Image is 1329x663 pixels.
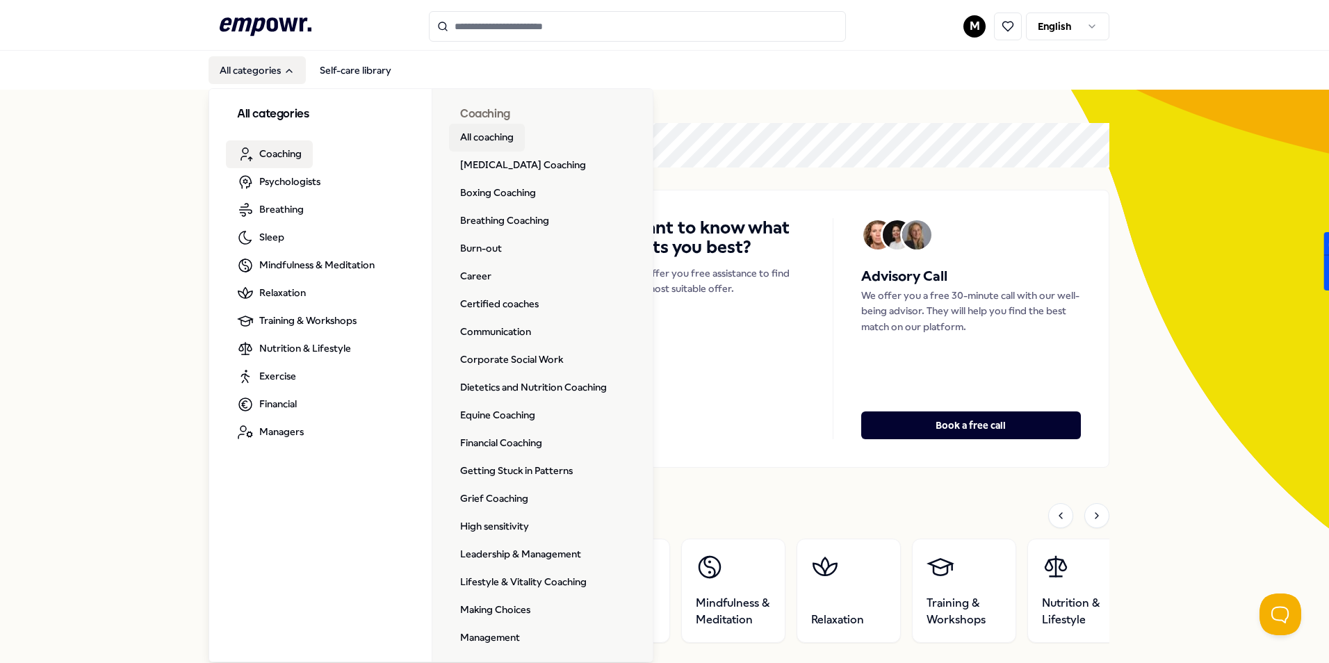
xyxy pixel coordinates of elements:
a: Lifestyle & Vitality Coaching [449,568,598,596]
a: Relaxation [226,279,317,307]
a: All coaching [449,124,525,152]
span: Relaxation [259,285,306,300]
span: Nutrition & Lifestyle [259,341,351,356]
a: Grief Coaching [449,485,539,513]
a: Relaxation [797,539,901,643]
span: Psychologists [259,174,320,189]
a: Mindfulness & Meditation [226,252,386,279]
span: Nutrition & Lifestyle [1042,595,1117,628]
a: Sleep [226,224,295,252]
a: Making Choices [449,596,541,624]
span: Financial [259,396,297,411]
button: All categories [209,56,306,84]
span: Coaching [259,146,302,161]
h3: Coaching [460,106,626,124]
a: Nutrition & Lifestyle [1027,539,1132,643]
h3: All categories [237,106,404,124]
span: Relaxation [811,612,864,628]
a: Self-care library [309,56,402,84]
span: Training & Workshops [927,595,1002,628]
img: Avatar [902,220,931,249]
a: High sensitivity [449,513,540,541]
span: Managers [259,424,304,439]
span: Exercise [259,368,296,384]
a: Breathing [226,196,315,224]
a: Communication [449,318,542,346]
nav: Main [209,56,402,84]
a: Financial Coaching [449,429,553,457]
span: Mindfulness & Meditation [259,257,375,272]
h4: Want to know what suits you best? [629,218,805,257]
a: Leadership & Management [449,541,592,568]
span: Training & Workshops [259,313,357,328]
a: Psychologists [226,168,332,196]
a: Nutrition & Lifestyle [226,335,362,363]
a: Equine Coaching [449,402,546,429]
a: Training & Workshops [226,307,368,335]
a: Financial [226,391,308,418]
input: Search for products, categories or subcategories [429,11,846,42]
a: Breathing Coaching [449,207,560,235]
p: We offer you a free 30-minute call with our well-being advisor. They will help you find the best ... [861,288,1081,334]
p: We offer you free assistance to find the most suitable offer. [629,265,805,297]
a: Management [449,624,531,652]
a: Certified coaches [449,290,550,318]
div: All categories [209,89,654,663]
a: Boxing Coaching [449,179,547,207]
span: Sleep [259,229,284,245]
iframe: Help Scout Beacon - Open [1259,594,1301,635]
a: Getting Stuck in Patterns [449,457,584,485]
span: Breathing [259,202,304,217]
a: Mindfulness & Meditation [681,539,785,643]
a: Burn-out [449,235,513,263]
a: Managers [226,418,315,446]
button: Book a free call [861,411,1081,439]
a: Training & Workshops [912,539,1016,643]
a: [MEDICAL_DATA] Coaching [449,152,597,179]
a: Corporate Social Work [449,346,574,374]
a: Dietetics and Nutrition Coaching [449,374,618,402]
img: Avatar [883,220,912,249]
h5: Advisory Call [861,265,1081,288]
a: Coaching [226,140,313,168]
img: Avatar [863,220,892,249]
a: Career [449,263,503,290]
span: Mindfulness & Meditation [696,595,771,628]
a: Exercise [226,363,307,391]
button: M [963,15,986,38]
